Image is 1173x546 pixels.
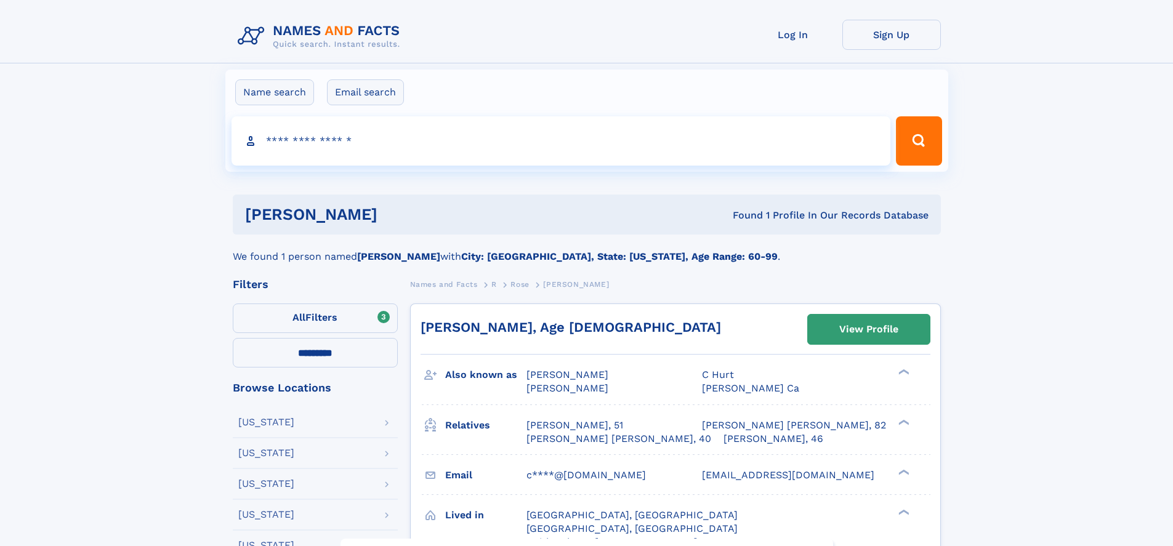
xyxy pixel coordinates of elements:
[292,311,305,323] span: All
[233,279,398,290] div: Filters
[702,369,734,380] span: C Hurt
[510,280,529,289] span: Rose
[526,509,738,521] span: [GEOGRAPHIC_DATA], [GEOGRAPHIC_DATA]
[491,280,497,289] span: R
[555,209,929,222] div: Found 1 Profile In Our Records Database
[702,419,886,432] a: [PERSON_NAME] [PERSON_NAME], 82
[233,20,410,53] img: Logo Names and Facts
[702,382,799,394] span: [PERSON_NAME] Ca
[842,20,941,50] a: Sign Up
[895,468,910,476] div: ❯
[421,319,721,335] a: [PERSON_NAME], Age [DEMOGRAPHIC_DATA]
[839,315,898,343] div: View Profile
[510,276,529,292] a: Rose
[461,251,778,262] b: City: [GEOGRAPHIC_DATA], State: [US_STATE], Age Range: 60-99
[410,276,478,292] a: Names and Facts
[744,20,842,50] a: Log In
[233,382,398,393] div: Browse Locations
[445,465,526,486] h3: Email
[238,479,294,489] div: [US_STATE]
[526,419,623,432] a: [PERSON_NAME], 51
[233,303,398,333] label: Filters
[491,276,497,292] a: R
[724,432,823,446] a: [PERSON_NAME], 46
[526,382,608,394] span: [PERSON_NAME]
[526,369,608,380] span: [PERSON_NAME]
[232,116,891,166] input: search input
[445,505,526,526] h3: Lived in
[238,417,294,427] div: [US_STATE]
[233,235,941,264] div: We found 1 person named with .
[895,418,910,426] div: ❯
[895,508,910,516] div: ❯
[238,510,294,520] div: [US_STATE]
[245,207,555,222] h1: [PERSON_NAME]
[526,432,711,446] a: [PERSON_NAME] [PERSON_NAME], 40
[895,368,910,376] div: ❯
[235,79,314,105] label: Name search
[543,280,609,289] span: [PERSON_NAME]
[238,448,294,458] div: [US_STATE]
[808,315,930,344] a: View Profile
[445,415,526,436] h3: Relatives
[445,364,526,385] h3: Also known as
[327,79,404,105] label: Email search
[357,251,440,262] b: [PERSON_NAME]
[526,523,738,534] span: [GEOGRAPHIC_DATA], [GEOGRAPHIC_DATA]
[702,469,874,481] span: [EMAIL_ADDRESS][DOMAIN_NAME]
[896,116,941,166] button: Search Button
